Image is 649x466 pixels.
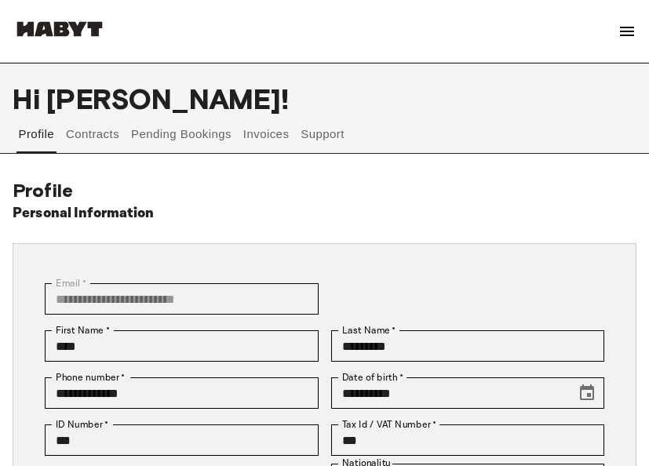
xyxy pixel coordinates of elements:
span: Profile [13,179,73,202]
button: Invoices [241,115,290,153]
label: Email [56,276,86,290]
label: Date of birth [342,370,403,384]
button: Pending Bookings [129,115,234,153]
label: ID Number [56,417,108,431]
span: [PERSON_NAME] ! [46,82,289,115]
button: Profile [16,115,57,153]
label: First Name [56,323,110,337]
img: Habyt [13,21,107,37]
div: You can't change your email address at the moment. Please reach out to customer support in case y... [45,283,319,315]
button: Contracts [64,115,122,153]
button: Support [299,115,347,153]
label: Phone number [56,370,126,384]
label: Last Name [342,323,396,337]
div: user profile tabs [13,115,636,153]
button: Choose date, selected date is Dec 27, 2003 [571,377,603,409]
span: Hi [13,82,46,115]
h6: Personal Information [13,202,155,224]
label: Tax Id / VAT Number [342,417,436,431]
